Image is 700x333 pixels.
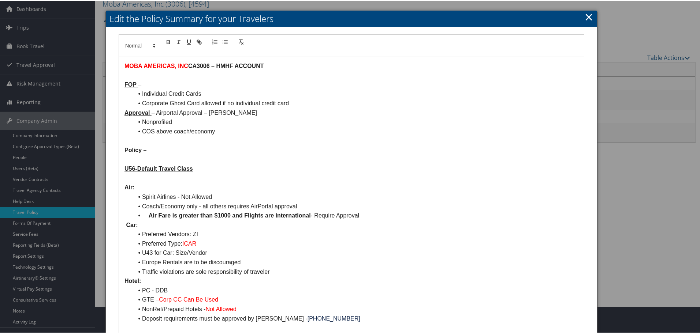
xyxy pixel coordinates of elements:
span: Not Allowed [205,305,237,311]
li: Nonprofiled [133,117,578,126]
li: U43 for Car: Size/Vendor [133,247,578,257]
span: Corp CC Can Be Used [159,296,218,302]
li: Spirit Airlines - Not Allowed [133,192,578,201]
li: Traffic violations are sole responsibility of traveler [133,266,578,276]
li: Europe Rentals are to be discouraged [133,257,578,266]
strong: MOBA AMERICAS, INC [124,62,188,68]
a: Close [585,9,593,23]
u: Approval [124,109,150,115]
span: ICAR [182,240,196,246]
strong: CA3006 – HMHF ACCOUNT [188,62,264,68]
li: COS above coach/economy [133,126,578,136]
li: - Require Approval [133,210,578,220]
li: NonRef/Prepaid Hotels - [133,304,578,313]
u: FOP [124,81,137,87]
h2: Edit the Policy Summary for your Travelers [106,10,597,26]
strong: Car: [126,221,138,227]
strong: Air Fare is greater than $1000 and Flights are international [149,212,311,218]
li: Preferred Type: [133,238,578,248]
u: U56-Default Travel Class [124,165,193,171]
li: Preferred Vendors: ZI [133,229,578,238]
strong: Policy – [124,146,146,152]
li: Coach/Economy only - all others requires AirPortal approval [133,201,578,211]
li: PC - DDB [133,285,578,295]
li: GTE – [133,294,578,304]
strong: Hotel: [124,277,141,283]
li: Individual Credit Cards [133,88,578,98]
span: [PHONE_NUMBER] [308,315,360,321]
strong: Air: [124,183,135,190]
p: – Airportal Approval – [PERSON_NAME] [124,107,578,117]
li: Corporate Ghost Card allowed if no individual credit card [133,98,578,107]
p: – [124,79,578,89]
li: Deposit requirements must be approved by [PERSON_NAME] - [133,313,578,323]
